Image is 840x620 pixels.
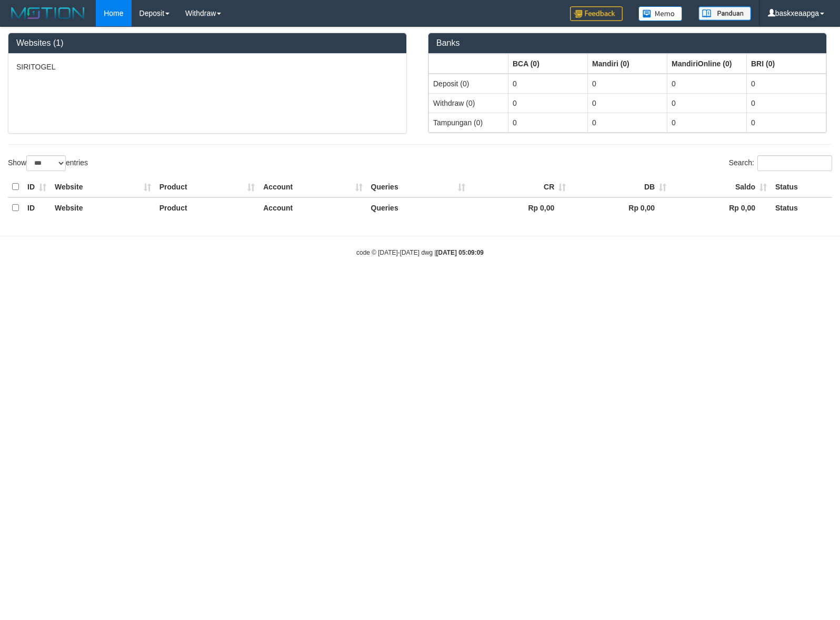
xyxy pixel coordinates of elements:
[51,177,155,197] th: Website
[429,74,508,94] td: Deposit (0)
[429,54,508,74] th: Group: activate to sort column ascending
[757,155,832,171] input: Search:
[469,197,570,218] th: Rp 0,00
[671,197,771,218] th: Rp 0,00
[588,93,667,113] td: 0
[667,113,747,132] td: 0
[51,197,155,218] th: Website
[436,249,484,256] strong: [DATE] 05:09:09
[367,197,470,218] th: Queries
[747,93,826,113] td: 0
[570,177,671,197] th: DB
[667,54,747,74] th: Group: activate to sort column ascending
[570,6,623,21] img: Feedback.jpg
[436,38,818,48] h3: Banks
[8,5,88,21] img: MOTION_logo.png
[23,197,51,218] th: ID
[771,177,832,197] th: Status
[429,113,508,132] td: Tampungan (0)
[667,93,747,113] td: 0
[747,74,826,94] td: 0
[469,177,570,197] th: CR
[508,54,588,74] th: Group: activate to sort column ascending
[155,177,259,197] th: Product
[570,197,671,218] th: Rp 0,00
[671,177,771,197] th: Saldo
[771,197,832,218] th: Status
[747,54,826,74] th: Group: activate to sort column ascending
[667,74,747,94] td: 0
[508,113,588,132] td: 0
[23,177,51,197] th: ID
[16,62,398,72] p: SIRITOGEL
[26,155,66,171] select: Showentries
[155,197,259,218] th: Product
[259,177,366,197] th: Account
[588,74,667,94] td: 0
[638,6,683,21] img: Button%20Memo.svg
[16,38,398,48] h3: Websites (1)
[508,74,588,94] td: 0
[747,113,826,132] td: 0
[588,113,667,132] td: 0
[429,93,508,113] td: Withdraw (0)
[8,155,88,171] label: Show entries
[356,249,484,256] small: code © [DATE]-[DATE] dwg |
[588,54,667,74] th: Group: activate to sort column ascending
[729,155,832,171] label: Search:
[259,197,366,218] th: Account
[508,93,588,113] td: 0
[698,6,751,21] img: panduan.png
[367,177,470,197] th: Queries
